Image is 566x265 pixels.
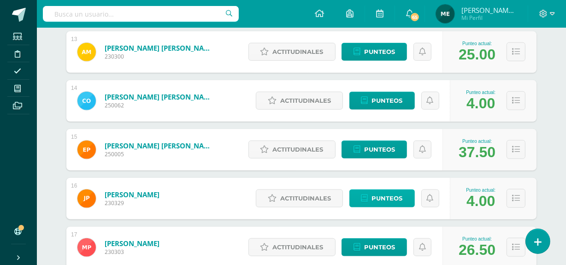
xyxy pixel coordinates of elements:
span: Punteos [364,239,395,256]
a: Punteos [349,92,415,110]
a: Actitudinales [248,43,336,61]
div: 14 [71,85,77,91]
a: Punteos [342,43,407,61]
span: Actitudinales [273,43,324,60]
span: 230303 [105,248,159,256]
a: Actitudinales [248,141,336,159]
div: 4.00 [466,95,495,112]
div: 37.50 [459,144,495,161]
div: 16 [71,183,77,189]
img: 025a79220573a8598efcb5c9bacab287.png [77,141,96,159]
div: Punteo actual: [466,90,495,95]
span: [PERSON_NAME] de los Angeles [461,6,517,15]
a: Actitudinales [248,238,336,256]
div: 15 [71,134,77,140]
div: 4.00 [466,193,495,210]
span: Punteos [372,190,403,207]
div: Punteo actual: [459,236,495,241]
span: Actitudinales [280,190,331,207]
img: 66749d93618e8cfbaff2089ccc1af92b.png [77,43,96,61]
span: Actitudinales [273,239,324,256]
span: 250005 [105,150,215,158]
a: Actitudinales [256,92,343,110]
div: 17 [71,231,77,238]
input: Busca un usuario... [43,6,239,22]
span: Punteos [364,141,395,158]
div: Punteo actual: [459,139,495,144]
span: Actitudinales [280,92,331,109]
a: Punteos [349,189,415,207]
span: Punteos [372,92,403,109]
img: 96c13d7137cf854608214975f1332f6d.png [77,189,96,208]
img: 39f04e3232dc1fe83b6df85b28d70884.png [77,92,96,110]
span: 250062 [105,101,215,109]
span: Mi Perfil [461,14,517,22]
div: 13 [71,36,77,42]
a: [PERSON_NAME] [PERSON_NAME] [105,43,215,53]
a: Actitudinales [256,189,343,207]
a: [PERSON_NAME] [105,239,159,248]
div: 25.00 [459,46,495,63]
a: Punteos [342,238,407,256]
span: Actitudinales [273,141,324,158]
span: 230300 [105,53,215,60]
span: Punteos [364,43,395,60]
span: 230329 [105,199,159,207]
a: [PERSON_NAME] [105,190,159,199]
div: 26.50 [459,241,495,259]
a: [PERSON_NAME] [PERSON_NAME] [105,141,215,150]
img: 5d7629b2b94f0bb62fb29cb9e3efa279.png [77,238,96,257]
img: ced03373c30ac9eb276b8f9c21c0bd80.png [436,5,454,23]
a: [PERSON_NAME] [PERSON_NAME] [105,92,215,101]
a: Punteos [342,141,407,159]
div: Punteo actual: [459,41,495,46]
span: 65 [410,12,420,22]
div: Punteo actual: [466,188,495,193]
